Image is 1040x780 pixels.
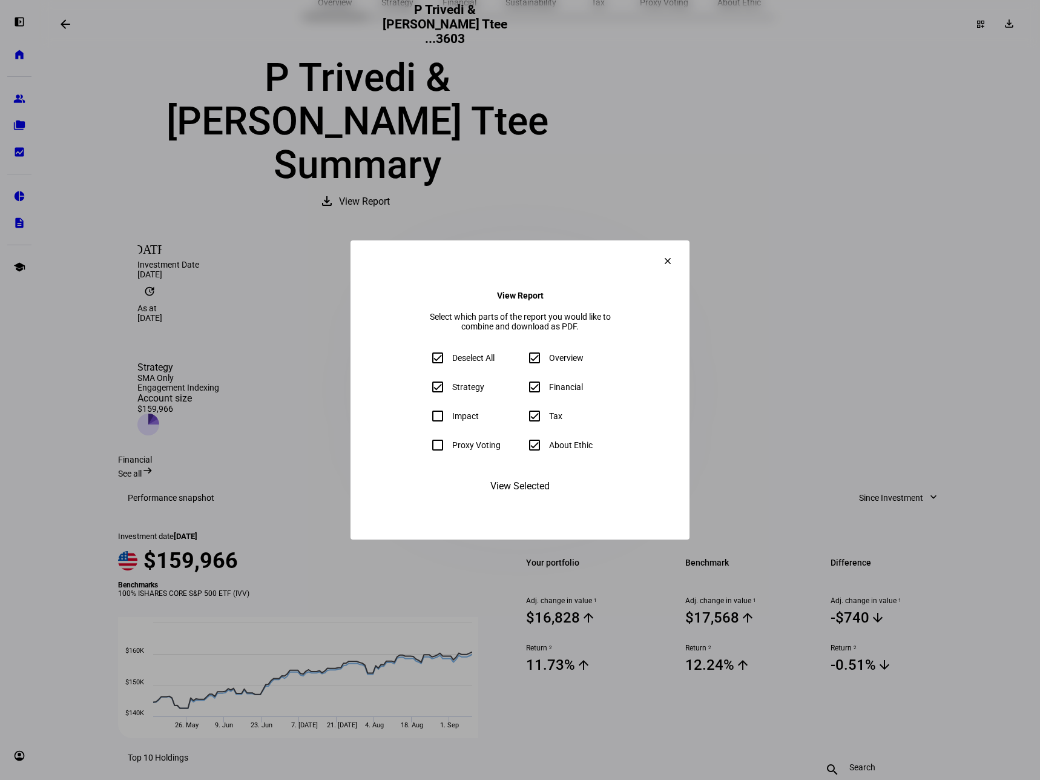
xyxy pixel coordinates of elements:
div: Strategy [452,382,484,392]
div: Financial [549,382,583,392]
div: Tax [549,411,562,421]
button: View Selected [473,472,567,501]
mat-icon: clear [662,256,673,266]
div: About Ethic [549,440,593,450]
h4: View Report [497,291,544,300]
div: Select which parts of the report you would like to combine and download as PDF. [423,312,617,331]
span: View Selected [490,472,550,501]
div: Deselect All [452,353,495,363]
div: Overview [549,353,584,363]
